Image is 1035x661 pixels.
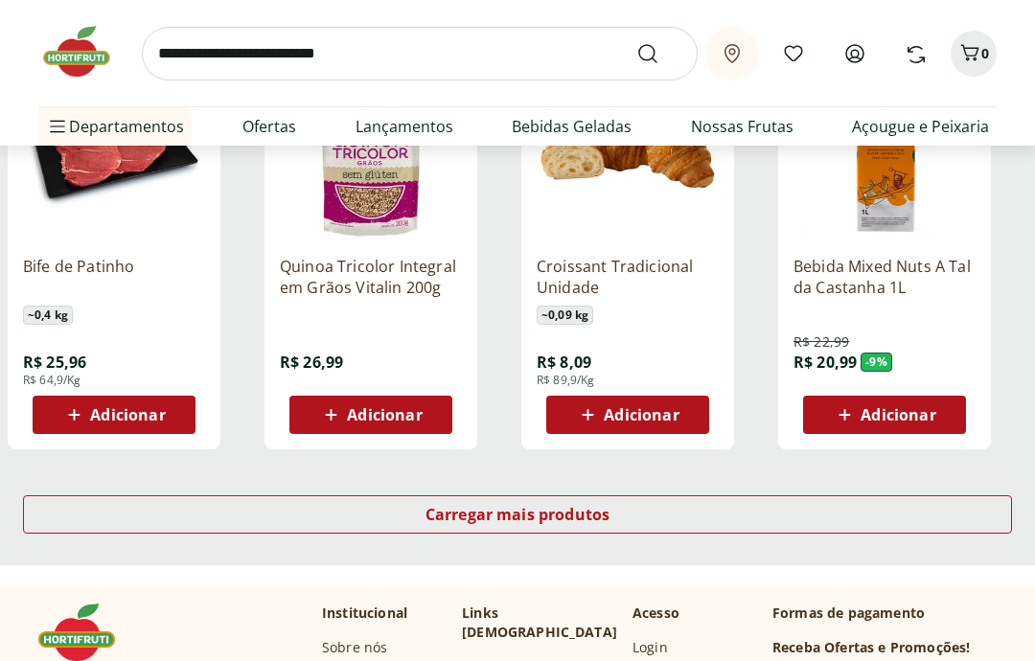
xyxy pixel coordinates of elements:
[793,352,857,373] span: R$ 20,99
[322,604,407,623] p: Institucional
[636,42,682,65] button: Submit Search
[462,604,617,642] p: Links [DEMOGRAPHIC_DATA]
[33,396,195,434] button: Adicionar
[289,396,452,434] button: Adicionar
[425,507,610,522] span: Carregar mais produtos
[632,638,668,657] a: Login
[803,396,966,434] button: Adicionar
[280,256,462,298] a: Quinoa Tricolor Integral em Grãos Vitalin 200g
[951,31,997,77] button: Carrinho
[280,58,462,240] img: Quinoa Tricolor Integral em Grãos Vitalin 200g
[23,495,1012,541] a: Carregar mais produtos
[632,604,679,623] p: Acesso
[23,373,81,388] span: R$ 64,9/Kg
[793,58,976,240] img: Bebida Mixed Nuts A Tal da Castanha 1L
[981,44,989,62] span: 0
[356,115,453,138] a: Lançamentos
[46,103,69,149] button: Menu
[537,256,719,298] a: Croissant Tradicional Unidade
[772,638,970,657] h3: Receba Ofertas e Promoções!
[546,396,709,434] button: Adicionar
[691,115,793,138] a: Nossas Frutas
[38,23,134,80] img: Hortifruti
[23,256,205,298] a: Bife de Patinho
[793,332,849,352] span: R$ 22,99
[852,115,989,138] a: Açougue e Peixaria
[537,58,719,240] img: Croissant Tradicional Unidade
[537,373,595,388] span: R$ 89,9/Kg
[90,407,165,422] span: Adicionar
[46,103,184,149] span: Departamentos
[512,115,632,138] a: Bebidas Geladas
[23,58,205,240] img: Bife de Patinho
[537,306,593,325] span: ~ 0,09 kg
[38,604,134,661] img: Hortifruti
[861,353,892,372] span: - 9 %
[23,306,73,325] span: ~ 0,4 kg
[604,407,678,422] span: Adicionar
[537,352,591,373] span: R$ 8,09
[280,352,343,373] span: R$ 26,99
[142,27,698,80] input: search
[347,407,422,422] span: Adicionar
[242,115,296,138] a: Ofertas
[322,638,387,657] a: Sobre nós
[23,352,86,373] span: R$ 25,96
[861,407,935,422] span: Adicionar
[793,256,976,298] a: Bebida Mixed Nuts A Tal da Castanha 1L
[772,604,997,623] p: Formas de pagamento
